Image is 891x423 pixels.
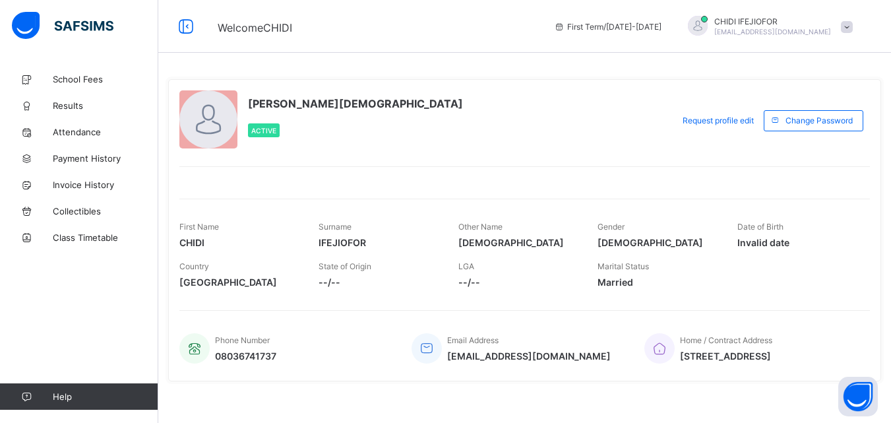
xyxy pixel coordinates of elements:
[737,222,783,232] span: Date of Birth
[251,127,276,135] span: Active
[319,261,371,271] span: State of Origin
[554,22,661,32] span: session/term information
[598,261,649,271] span: Marital Status
[53,232,158,243] span: Class Timetable
[53,391,158,402] span: Help
[598,277,717,288] span: Married
[458,277,578,288] span: --/--
[53,179,158,190] span: Invoice History
[12,12,113,40] img: safsims
[215,350,276,362] span: 08036741737
[458,222,503,232] span: Other Name
[737,237,857,248] span: Invalid date
[714,28,831,36] span: [EMAIL_ADDRESS][DOMAIN_NAME]
[53,100,158,111] span: Results
[680,335,772,345] span: Home / Contract Address
[53,206,158,216] span: Collectibles
[598,222,625,232] span: Gender
[458,261,474,271] span: LGA
[248,97,463,110] span: [PERSON_NAME][DEMOGRAPHIC_DATA]
[680,350,772,362] span: [STREET_ADDRESS]
[319,277,438,288] span: --/--
[53,127,158,137] span: Attendance
[447,350,611,362] span: [EMAIL_ADDRESS][DOMAIN_NAME]
[458,237,578,248] span: [DEMOGRAPHIC_DATA]
[179,237,299,248] span: CHIDI
[838,377,878,416] button: Open asap
[53,153,158,164] span: Payment History
[319,222,352,232] span: Surname
[179,261,209,271] span: Country
[218,21,292,34] span: Welcome CHIDI
[598,237,717,248] span: [DEMOGRAPHIC_DATA]
[675,16,859,38] div: CHIDIIFEJIOFOR
[447,335,499,345] span: Email Address
[683,115,754,125] span: Request profile edit
[53,74,158,84] span: School Fees
[319,237,438,248] span: IFEJIOFOR
[785,115,853,125] span: Change Password
[179,222,219,232] span: First Name
[179,277,299,288] span: [GEOGRAPHIC_DATA]
[215,335,270,345] span: Phone Number
[714,16,831,26] span: CHIDI IFEJIOFOR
